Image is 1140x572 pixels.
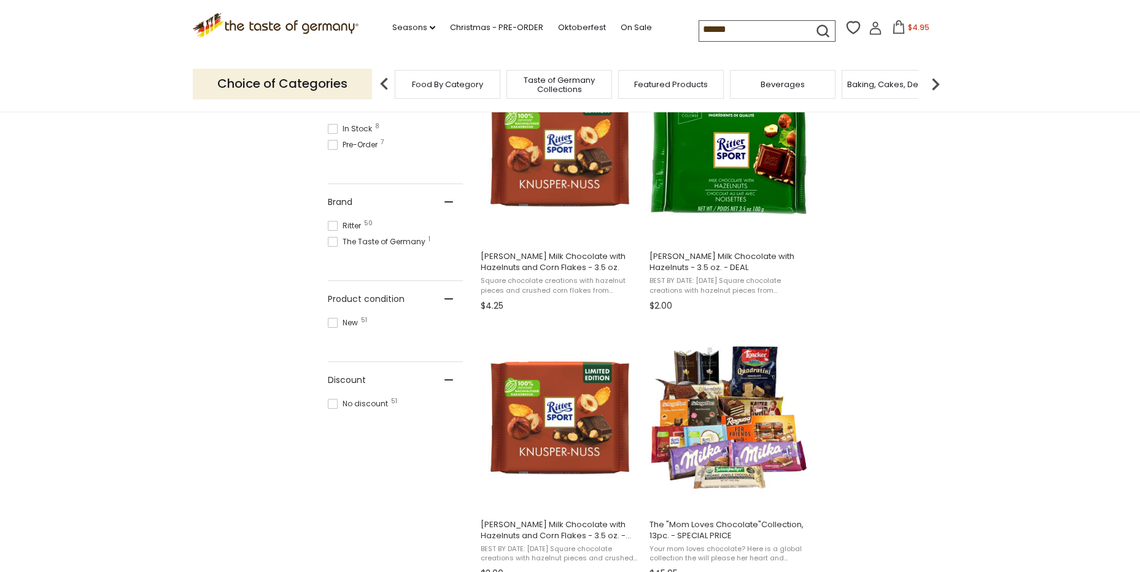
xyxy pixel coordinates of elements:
span: 51 [391,398,397,404]
span: The Taste of Germany [328,236,429,247]
a: Baking, Cakes, Desserts [847,80,942,89]
span: The "Mom Loves Chocolate"Collection, 13pc. - SPECIAL PRICE [649,519,808,541]
span: [PERSON_NAME] Milk Chocolate with Hazelnuts and Corn Flakes - 3.5 oz. - DEAL [481,519,640,541]
span: BEST BY DATE: [DATE] Square chocolate creations with hazelnut pieces from [GEOGRAPHIC_DATA]'s mos... [649,276,808,295]
span: 50 [364,220,373,226]
span: Product condition [328,293,405,306]
span: Ritter [328,220,365,231]
span: New [328,317,362,328]
span: 51 [361,317,367,323]
span: Square chocolate creations with hazelnut pieces and crushed corn flakes from [GEOGRAPHIC_DATA]'s ... [481,276,640,295]
span: [PERSON_NAME] Milk Chocolate with Hazelnuts and Corn Flakes - 3.5 oz. [481,251,640,273]
span: No discount [328,398,392,409]
a: Featured Products [634,80,708,89]
a: On Sale [621,21,652,34]
span: 8 [375,123,379,129]
img: Mom Loves Chocolate Collection [648,336,810,499]
p: Choice of Categories [193,69,372,99]
a: Oktoberfest [558,21,606,34]
span: $2.00 [649,300,672,312]
span: Your mom loves chocolate? Here is a global collection the will please her heart and palate: Schog... [649,544,808,563]
span: [PERSON_NAME] Milk Chocolate with Hazelnuts - 3.5 oz. - DEAL [649,251,808,273]
span: 7 [381,139,384,145]
a: Taste of Germany Collections [510,75,608,94]
span: BEST BY DATE: [DATE] Square chocolate creations with hazelnut pieces and crushed corn flakes from... [481,544,640,563]
button: $4.95 [885,20,937,39]
img: Ritter Milk Chocolate with Hazelnuts and Corn Flakes [479,336,642,499]
a: Christmas - PRE-ORDER [450,21,543,34]
span: Brand [328,196,352,209]
span: In Stock [328,123,376,134]
a: Ritter Milk Chocolate with Hazelnuts and Corn Flakes - 3.5 oz. [479,58,642,315]
span: $4.95 [908,22,929,33]
span: $4.25 [481,300,503,312]
img: Ritter Milk Chocolate with Hazelnuts and Corn Flakes [479,69,642,231]
a: Seasons [392,21,435,34]
span: Pre-Order [328,139,381,150]
span: 1 [428,236,430,242]
img: next arrow [923,72,948,96]
a: Food By Category [412,80,483,89]
a: Ritter Milk Chocolate with Hazelnuts - 3.5 oz. - DEAL [648,58,810,315]
a: Beverages [761,80,805,89]
img: previous arrow [372,72,397,96]
span: Discount [328,374,366,387]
